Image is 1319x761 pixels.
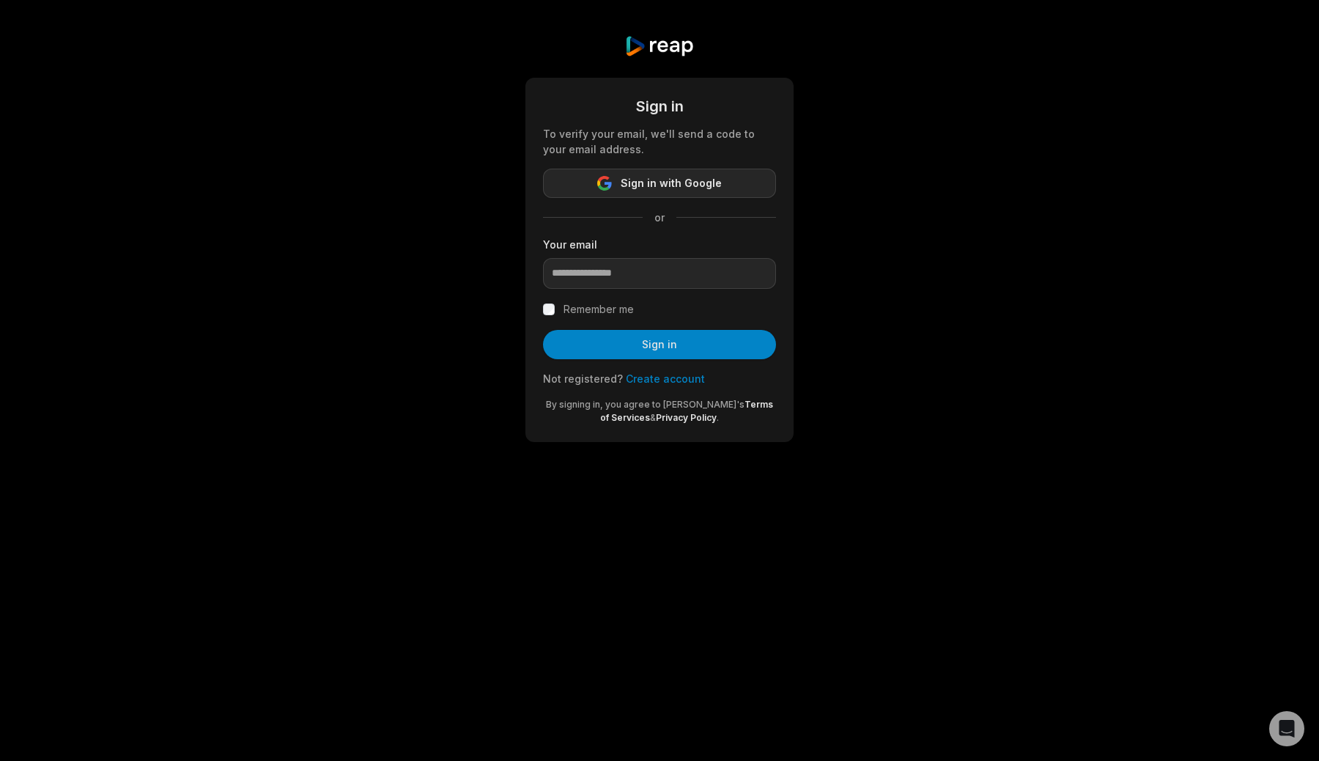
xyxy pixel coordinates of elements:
button: Sign in [543,330,776,359]
a: Terms of Services [600,399,773,423]
div: Open Intercom Messenger [1269,711,1304,746]
span: By signing in, you agree to [PERSON_NAME]'s [546,399,745,410]
button: Sign in with Google [543,169,776,198]
span: . [717,412,719,423]
img: reap [624,35,694,57]
label: Remember me [564,301,634,318]
div: Sign in [543,95,776,117]
span: or [643,210,676,225]
a: Privacy Policy [656,412,717,423]
span: & [650,412,656,423]
span: Sign in with Google [621,174,722,192]
div: To verify your email, we'll send a code to your email address. [543,126,776,157]
span: Not registered? [543,372,623,385]
label: Your email [543,237,776,252]
a: Create account [626,372,705,385]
